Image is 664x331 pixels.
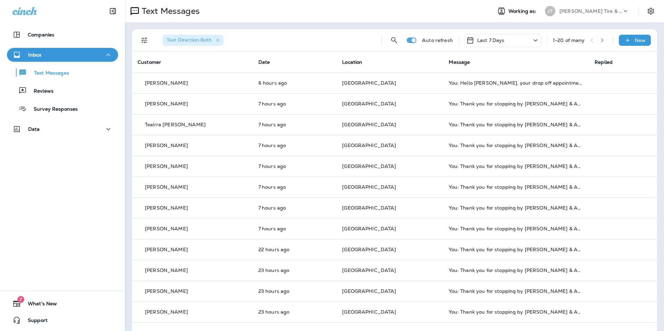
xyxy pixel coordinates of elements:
[449,163,583,169] div: You: Thank you for stopping by Jensen Tire & Auto - West Dodge Road. Please take 30 seconds to le...
[508,8,538,14] span: Working as:
[7,28,118,42] button: Companies
[342,59,362,65] span: Location
[449,205,583,211] div: You: Thank you for stopping by Jensen Tire & Auto - West Dodge Road. Please take 30 seconds to le...
[449,80,583,86] div: You: Hello James, your drop off appointment at Jensen Tire & Auto is tomorrow. Reschedule? Call +...
[449,59,470,65] span: Message
[145,101,188,107] p: [PERSON_NAME]
[138,33,151,47] button: Filters
[342,226,396,232] span: [GEOGRAPHIC_DATA]
[449,122,583,127] div: You: Thank you for stopping by Jensen Tire & Auto - West Dodge Road. Please take 30 seconds to le...
[145,226,188,231] p: [PERSON_NAME]
[342,80,396,86] span: [GEOGRAPHIC_DATA]
[145,288,188,294] p: [PERSON_NAME]
[342,288,396,294] span: [GEOGRAPHIC_DATA]
[7,83,118,98] button: Reviews
[258,59,270,65] span: Date
[449,184,583,190] div: You: Thank you for stopping by Jensen Tire & Auto - West Dodge Road. Please take 30 seconds to le...
[342,267,396,273] span: [GEOGRAPHIC_DATA]
[167,37,212,43] span: Text Direction : Both
[27,70,69,77] p: Text Messages
[139,6,200,16] p: Text Messages
[27,106,78,113] p: Survey Responses
[342,309,396,315] span: [GEOGRAPHIC_DATA]
[559,8,622,14] p: [PERSON_NAME] Tire & Auto
[258,226,331,231] p: Oct 9, 2025 08:03 AM
[145,122,206,127] p: Teairra [PERSON_NAME]
[645,5,657,17] button: Settings
[342,121,396,128] span: [GEOGRAPHIC_DATA]
[258,184,331,190] p: Oct 9, 2025 08:03 AM
[477,37,505,43] p: Last 7 Days
[138,59,161,65] span: Customer
[21,301,57,309] span: What's New
[145,184,188,190] p: [PERSON_NAME]
[145,163,188,169] p: [PERSON_NAME]
[21,317,48,326] span: Support
[595,59,613,65] span: Replied
[635,37,646,43] p: New
[449,247,583,252] div: You: Thank you for stopping by Jensen Tire & Auto - West Dodge Road. Please take 30 seconds to le...
[28,52,41,58] p: Inbox
[258,101,331,107] p: Oct 9, 2025 08:03 AM
[7,65,118,80] button: Text Messages
[103,4,123,18] button: Collapse Sidebar
[342,205,396,211] span: [GEOGRAPHIC_DATA]
[7,122,118,136] button: Data
[145,268,188,273] p: [PERSON_NAME]
[7,297,118,311] button: 7What's New
[258,122,331,127] p: Oct 9, 2025 08:03 AM
[342,101,396,107] span: [GEOGRAPHIC_DATA]
[449,268,583,273] div: You: Thank you for stopping by Jensen Tire & Auto - West Dodge Road. Please take 30 seconds to le...
[145,247,188,252] p: [PERSON_NAME]
[258,143,331,148] p: Oct 9, 2025 08:03 AM
[422,37,453,43] p: Auto refresh
[258,80,331,86] p: Oct 9, 2025 09:00 AM
[387,33,401,47] button: Search Messages
[258,309,331,315] p: Oct 8, 2025 03:41 PM
[258,163,331,169] p: Oct 9, 2025 08:03 AM
[7,101,118,116] button: Survey Responses
[145,80,188,86] p: [PERSON_NAME]
[449,101,583,107] div: You: Thank you for stopping by Jensen Tire & Auto - West Dodge Road. Please take 30 seconds to le...
[17,296,24,303] span: 7
[449,226,583,231] div: You: Thank you for stopping by Jensen Tire & Auto - West Dodge Road. Please take 30 seconds to le...
[258,268,331,273] p: Oct 8, 2025 03:41 PM
[163,35,223,46] div: Text Direction:Both
[449,309,583,315] div: You: Thank you for stopping by Jensen Tire & Auto - West Dodge Road. Please take 30 seconds to le...
[145,143,188,148] p: [PERSON_NAME]
[545,6,555,16] div: JT
[258,288,331,294] p: Oct 8, 2025 03:41 PM
[553,37,585,43] div: 1 - 20 of many
[342,184,396,190] span: [GEOGRAPHIC_DATA]
[145,309,188,315] p: [PERSON_NAME]
[7,48,118,62] button: Inbox
[342,246,396,253] span: [GEOGRAPHIC_DATA]
[342,163,396,169] span: [GEOGRAPHIC_DATA]
[145,205,188,211] p: [PERSON_NAME]
[449,143,583,148] div: You: Thank you for stopping by Jensen Tire & Auto - West Dodge Road. Please take 30 seconds to le...
[342,142,396,148] span: [GEOGRAPHIC_DATA]
[7,313,118,327] button: Support
[27,88,53,95] p: Reviews
[258,247,331,252] p: Oct 8, 2025 04:58 PM
[28,32,54,37] p: Companies
[28,126,40,132] p: Data
[258,205,331,211] p: Oct 9, 2025 08:03 AM
[449,288,583,294] div: You: Thank you for stopping by Jensen Tire & Auto - West Dodge Road. Please take 30 seconds to le...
